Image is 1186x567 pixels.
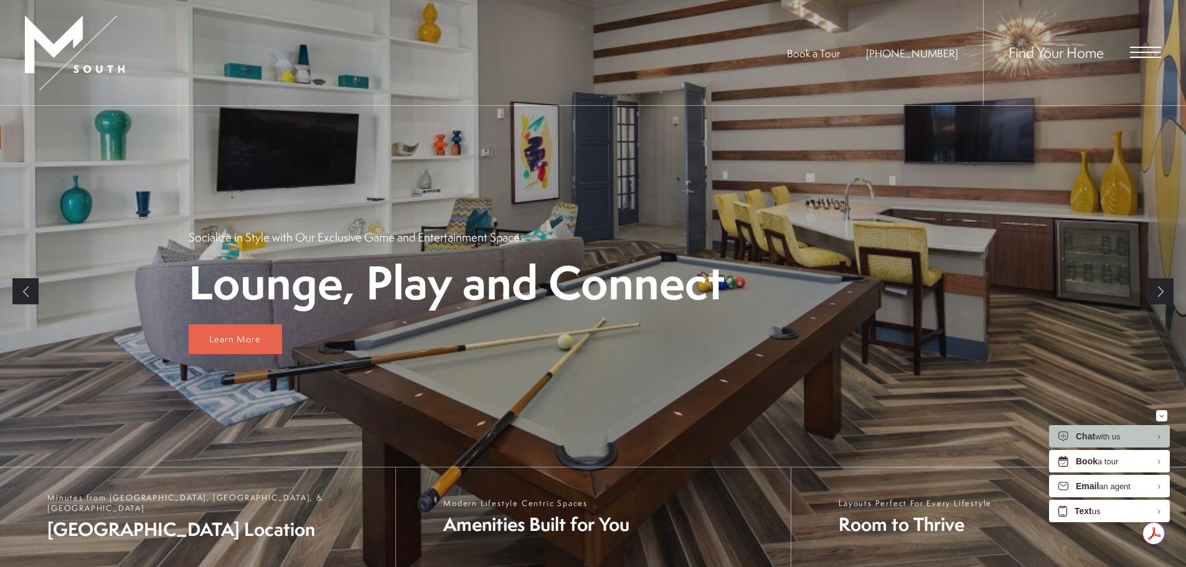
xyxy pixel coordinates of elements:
[1009,42,1104,62] a: Find Your Home
[47,517,383,542] span: [GEOGRAPHIC_DATA] Location
[1147,278,1174,304] a: Next
[866,46,958,60] a: Call Us at 813-570-8014
[189,229,524,245] p: Socialize in Style with Our Exclusive Game and Entertainment Spaces
[1130,47,1161,58] button: Open Menu
[791,467,1186,567] a: Layouts Perfect For Every Lifestyle
[839,498,992,508] span: Layouts Perfect For Every Lifestyle
[866,46,958,60] span: [PHONE_NUMBER]
[12,278,39,304] a: Previous
[443,512,629,537] span: Amenities Built for You
[839,512,992,537] span: Room to Thrive
[443,498,629,508] span: Modern Lifestyle Centric Spaces
[25,16,125,90] img: MSouth
[189,324,282,354] a: Learn More
[47,492,383,513] span: Minutes from [GEOGRAPHIC_DATA], [GEOGRAPHIC_DATA], & [GEOGRAPHIC_DATA]
[209,332,261,345] span: Learn More
[395,467,791,567] a: Modern Lifestyle Centric Spaces
[189,258,725,307] p: Lounge, Play and Connect
[787,46,840,60] a: Book a Tour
